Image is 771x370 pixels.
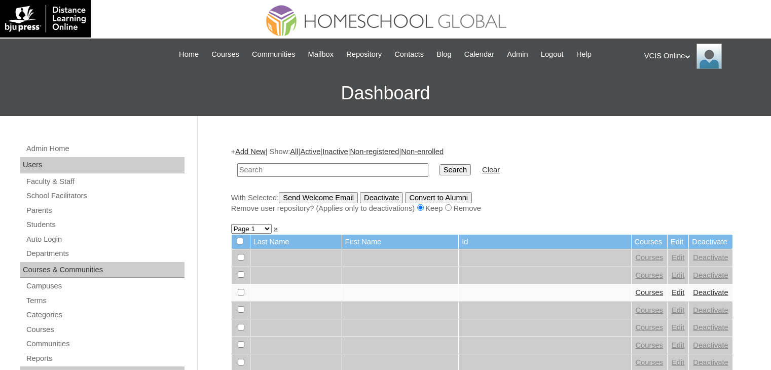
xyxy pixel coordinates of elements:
span: Help [576,49,592,60]
a: Courses [636,323,664,331]
a: Deactivate [693,288,728,297]
a: Campuses [25,280,185,292]
a: Categories [25,309,185,321]
span: Communities [252,49,296,60]
div: Users [20,157,185,173]
a: Active [300,147,320,156]
a: Communities [247,49,301,60]
a: Edit [672,341,684,349]
img: VCIS Online Admin [696,44,722,69]
td: Courses [632,235,668,249]
div: + | Show: | | | | [231,146,733,213]
input: Send Welcome Email [279,192,358,203]
img: logo-white.png [5,5,86,32]
div: VCIS Online [644,44,761,69]
a: Edit [672,253,684,262]
a: All [290,147,298,156]
a: Deactivate [693,271,728,279]
a: School Facilitators [25,190,185,202]
a: Edit [672,358,684,366]
input: Deactivate [360,192,403,203]
a: Edit [672,306,684,314]
a: Courses [25,323,185,336]
input: Search [439,164,471,175]
a: Reports [25,352,185,365]
a: Calendar [459,49,499,60]
td: Id [459,235,631,249]
input: Search [237,163,428,177]
a: » [274,225,278,233]
a: Courses [636,341,664,349]
a: Communities [25,338,185,350]
a: Courses [206,49,244,60]
a: Deactivate [693,306,728,314]
a: Courses [636,288,664,297]
a: Inactive [322,147,348,156]
a: Deactivate [693,358,728,366]
a: Help [571,49,597,60]
a: Deactivate [693,323,728,331]
a: Auto Login [25,233,185,246]
a: Mailbox [303,49,339,60]
span: Mailbox [308,49,334,60]
a: Admin Home [25,142,185,155]
span: Logout [541,49,564,60]
a: Repository [341,49,387,60]
a: Add New [235,147,265,156]
a: Departments [25,247,185,260]
a: Deactivate [693,341,728,349]
span: Admin [507,49,528,60]
input: Convert to Alumni [405,192,472,203]
a: Edit [672,288,684,297]
a: Edit [672,323,684,331]
td: Deactivate [689,235,732,249]
a: Logout [536,49,569,60]
a: Courses [636,306,664,314]
div: Remove user repository? (Applies only to deactivations) Keep Remove [231,203,733,214]
span: Blog [436,49,451,60]
a: Non-registered [350,147,399,156]
a: Non-enrolled [401,147,444,156]
td: Last Name [250,235,342,249]
a: Faculty & Staff [25,175,185,188]
td: Edit [668,235,688,249]
a: Courses [636,271,664,279]
div: With Selected: [231,192,733,214]
div: Courses & Communities [20,262,185,278]
span: Calendar [464,49,494,60]
h3: Dashboard [5,70,766,116]
span: Contacts [394,49,424,60]
a: Home [174,49,204,60]
a: Admin [502,49,533,60]
td: First Name [342,235,459,249]
a: Terms [25,294,185,307]
a: Students [25,218,185,231]
a: Contacts [389,49,429,60]
a: Parents [25,204,185,217]
a: Edit [672,271,684,279]
a: Blog [431,49,456,60]
span: Repository [346,49,382,60]
a: Courses [636,253,664,262]
a: Deactivate [693,253,728,262]
a: Clear [482,166,500,174]
span: Home [179,49,199,60]
a: Courses [636,358,664,366]
span: Courses [211,49,239,60]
